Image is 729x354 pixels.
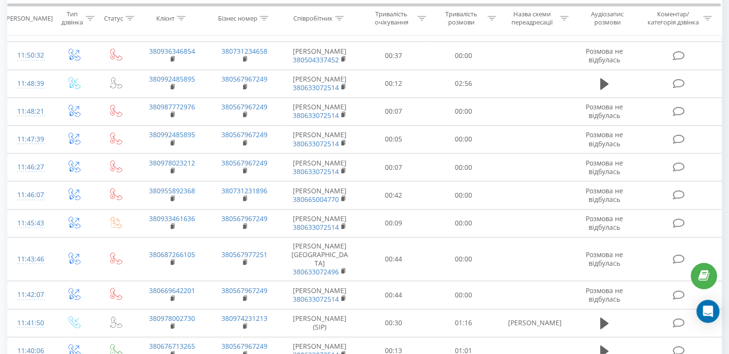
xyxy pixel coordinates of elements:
a: 380955892368 [149,186,195,195]
a: 380567967249 [221,130,267,139]
div: 11:46:07 [17,186,43,204]
a: 380504337452 [293,55,339,64]
td: [PERSON_NAME] [281,153,359,181]
div: Коментар/категорія дзвінка [645,10,701,26]
a: 380633072514 [293,139,339,148]
td: 00:12 [359,70,428,97]
a: 380665004770 [293,195,339,204]
div: Open Intercom Messenger [696,300,719,323]
td: [PERSON_NAME] [281,281,359,309]
td: [PERSON_NAME] [281,209,359,237]
td: 00:07 [359,97,428,125]
span: Розмова не відбулась [586,19,623,36]
div: Тип дзвінка [60,10,83,26]
div: 11:45:43 [17,214,43,233]
td: 00:09 [359,209,428,237]
td: 00:07 [359,153,428,181]
td: 00:30 [359,309,428,337]
td: 00:05 [359,125,428,153]
div: Бізнес номер [218,14,257,22]
td: [PERSON_NAME] [281,125,359,153]
td: 00:44 [359,237,428,281]
a: 380974231213 [221,314,267,323]
td: [PERSON_NAME] (SIP) [281,309,359,337]
span: Розмова не відбулась [586,186,623,204]
span: Розмова не відбулась [586,158,623,176]
td: [PERSON_NAME] [281,42,359,70]
td: 00:44 [359,281,428,309]
div: 11:42:07 [17,285,43,304]
td: 00:00 [428,181,498,209]
span: Розмова не відбулась [586,214,623,232]
td: [PERSON_NAME] [281,70,359,97]
div: Статус [104,14,123,22]
a: 380978023212 [149,158,195,167]
a: 380936346854 [149,47,195,56]
td: 00:42 [359,181,428,209]
a: 380992485895 [149,130,195,139]
td: 02:56 [428,70,498,97]
div: 11:48:39 [17,74,43,93]
a: 380567967249 [221,342,267,351]
div: 11:43:46 [17,250,43,269]
td: 00:00 [428,209,498,237]
div: 11:47:39 [17,130,43,149]
td: [PERSON_NAME] [281,97,359,125]
td: 00:00 [428,237,498,281]
a: 380987772976 [149,102,195,111]
a: 380633072515 [293,27,339,36]
a: 380633072514 [293,295,339,304]
span: Розмова не відбулась [586,250,623,268]
td: 00:00 [428,125,498,153]
div: Тривалість розмови [437,10,485,26]
span: Розмова не відбулась [586,102,623,120]
div: 11:48:21 [17,102,43,121]
a: 380669642201 [149,286,195,295]
a: 380567967249 [221,214,267,223]
td: [PERSON_NAME] [281,181,359,209]
a: 380567967249 [221,286,267,295]
div: Тривалість очікування [368,10,416,26]
a: 380731231896 [221,186,267,195]
a: 380567967249 [221,102,267,111]
a: 380567967249 [221,74,267,83]
span: Розмова не відбулась [586,47,623,64]
div: Клієнт [156,14,174,22]
a: 380567967249 [221,158,267,167]
td: 00:00 [428,42,498,70]
div: Аудіозапис розмови [579,10,636,26]
div: 11:46:27 [17,158,43,177]
a: 380633072496 [293,267,339,276]
a: 380933461636 [149,214,195,223]
a: 380687266105 [149,250,195,259]
td: [PERSON_NAME][GEOGRAPHIC_DATA] [281,237,359,281]
div: 11:50:32 [17,46,43,65]
td: 01:16 [428,309,498,337]
a: 380633072514 [293,111,339,120]
td: 00:00 [428,97,498,125]
div: [PERSON_NAME] [4,14,53,22]
a: 380978002730 [149,314,195,323]
div: 11:41:50 [17,314,43,332]
a: 380567977251 [221,250,267,259]
a: 380731234658 [221,47,267,56]
a: 380992485895 [149,74,195,83]
a: 380633072514 [293,83,339,92]
a: 380633072514 [293,223,339,232]
a: 380676713265 [149,342,195,351]
a: 380633072514 [293,167,339,176]
td: 00:00 [428,153,498,181]
div: Назва схеми переадресації [507,10,557,26]
span: Розмова не відбулась [586,286,623,304]
td: 00:37 [359,42,428,70]
div: Співробітник [293,14,333,22]
td: 00:00 [428,281,498,309]
td: [PERSON_NAME] [498,309,570,337]
span: Розмова не відбулась [586,130,623,148]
